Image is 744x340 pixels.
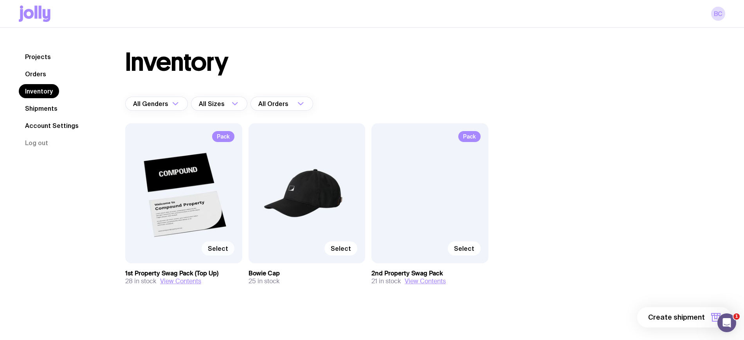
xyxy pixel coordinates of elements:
span: Select [208,245,228,252]
span: Pack [458,131,481,142]
span: Select [454,245,474,252]
h1: Inventory [125,50,228,75]
a: Orders [19,67,52,81]
h3: Bowie Cap [249,270,366,277]
span: Select [331,245,351,252]
span: Pack [212,131,234,142]
div: Search for option [191,97,247,111]
iframe: Intercom live chat [717,313,736,332]
button: View Contents [160,277,201,285]
span: All Genders [133,97,170,111]
input: Search for option [226,97,229,111]
span: All Orders [258,97,290,111]
button: Create shipment [637,307,731,327]
a: Inventory [19,84,59,98]
a: Projects [19,50,57,64]
button: View Contents [405,277,446,285]
span: 21 in stock [371,277,401,285]
a: Shipments [19,101,64,115]
span: 1 [733,313,740,320]
div: Search for option [125,97,188,111]
span: 28 in stock [125,277,156,285]
span: 25 in stock [249,277,279,285]
h3: 2nd Property Swag Pack [371,270,488,277]
a: BC [711,7,725,21]
div: Search for option [250,97,313,111]
span: Create shipment [648,313,705,322]
button: Log out [19,136,54,150]
input: Search for option [290,97,295,111]
a: Account Settings [19,119,85,133]
span: All Sizes [199,97,226,111]
h3: 1st Property Swag Pack (Top Up) [125,270,242,277]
